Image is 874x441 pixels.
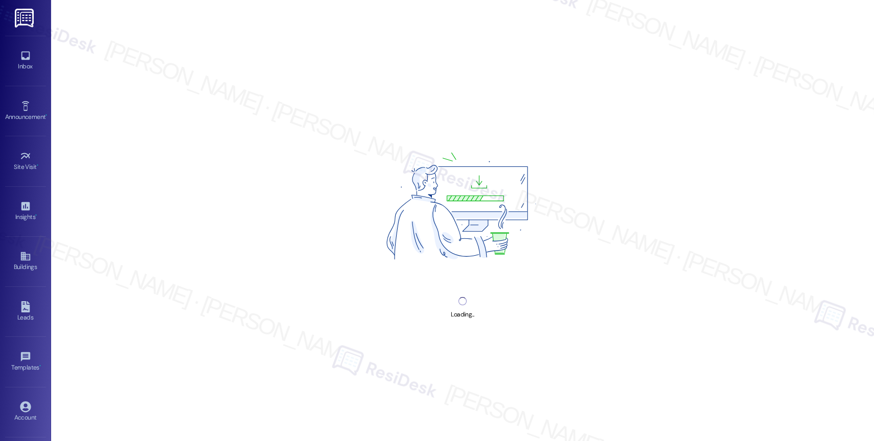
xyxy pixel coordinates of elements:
a: Account [5,398,46,426]
a: Site Visit • [5,148,46,175]
a: Buildings [5,248,46,275]
a: Inbox [5,47,46,75]
a: Leads [5,298,46,326]
span: • [35,212,37,219]
img: ResiDesk Logo [15,9,36,28]
span: • [37,162,38,169]
div: Loading... [451,309,474,320]
a: Templates • [5,348,46,376]
span: • [39,362,41,370]
span: • [45,112,47,119]
a: Insights • [5,198,46,225]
